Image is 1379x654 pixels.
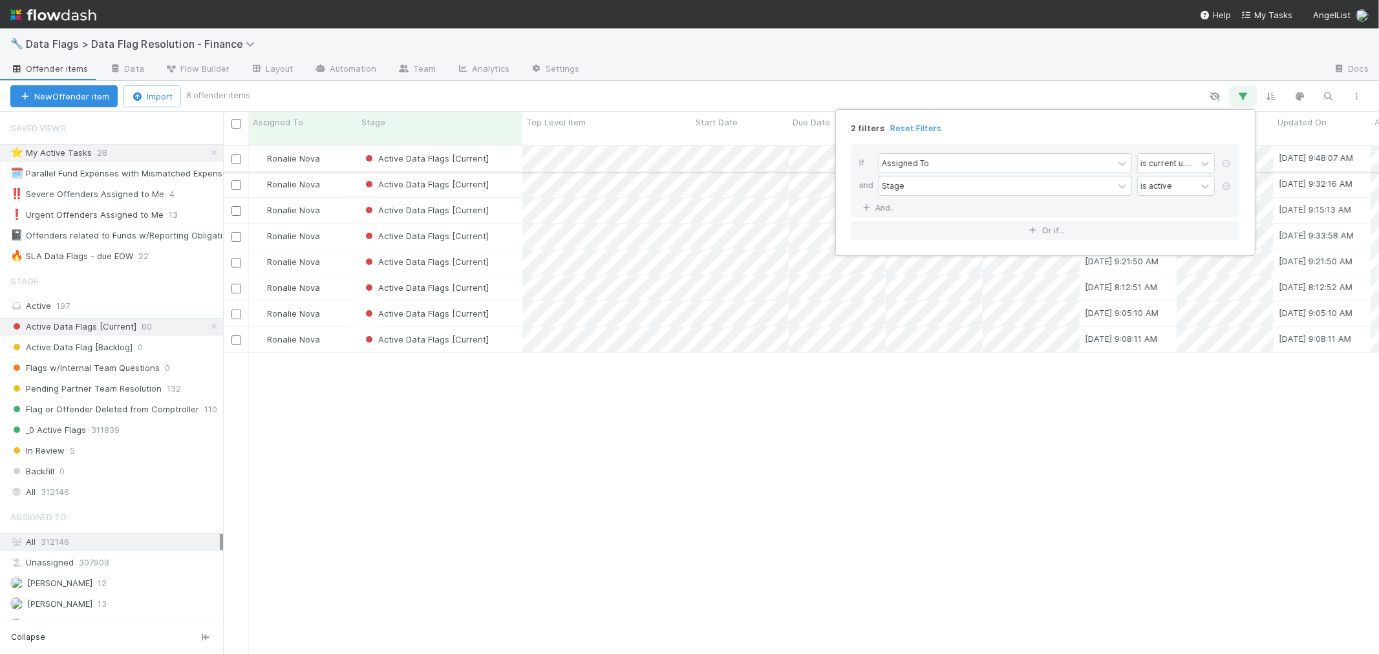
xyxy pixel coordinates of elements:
div: and [859,176,879,198]
div: is active [1140,180,1172,191]
div: is current user [1140,157,1193,169]
a: And.. [859,198,900,217]
div: If [859,153,879,176]
div: Stage [882,180,904,191]
span: 2 filters [851,123,885,134]
div: Assigned To [882,157,929,169]
button: Or if... [851,221,1239,240]
a: Reset Filters [890,123,941,134]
